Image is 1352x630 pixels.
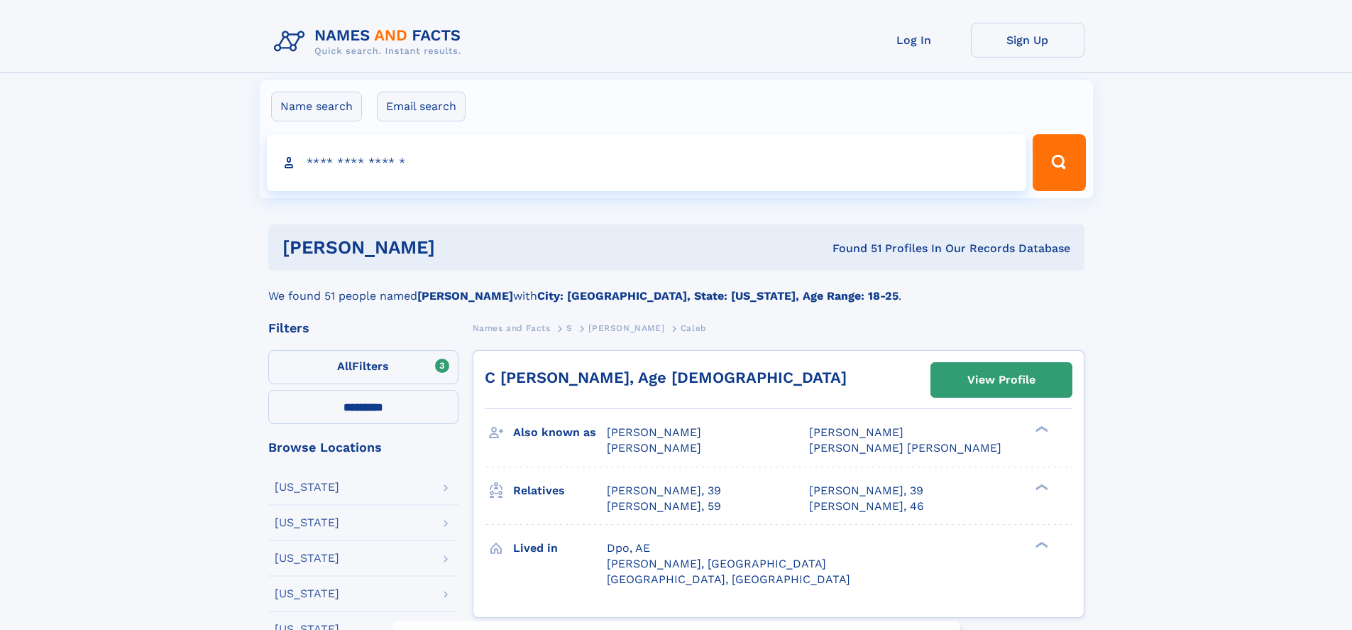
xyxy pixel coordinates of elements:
[513,479,607,503] h3: Relatives
[857,23,971,58] a: Log In
[607,541,650,555] span: Dpo, AE
[377,92,466,121] label: Email search
[588,323,664,333] span: [PERSON_NAME]
[417,289,513,303] b: [PERSON_NAME]
[275,482,339,493] div: [US_STATE]
[268,441,458,454] div: Browse Locations
[275,588,339,599] div: [US_STATE]
[607,425,701,439] span: [PERSON_NAME]
[809,441,1001,455] span: [PERSON_NAME] [PERSON_NAME]
[513,420,607,445] h3: Also known as
[337,359,352,373] span: All
[607,572,850,586] span: [GEOGRAPHIC_DATA], [GEOGRAPHIC_DATA]
[588,319,664,337] a: [PERSON_NAME]
[275,553,339,564] div: [US_STATE]
[681,323,707,333] span: Caleb
[971,23,1084,58] a: Sign Up
[268,23,473,61] img: Logo Names and Facts
[607,557,826,570] span: [PERSON_NAME], [GEOGRAPHIC_DATA]
[268,322,458,335] div: Filters
[809,499,924,514] a: [PERSON_NAME], 46
[809,483,923,499] a: [PERSON_NAME], 39
[607,499,721,514] a: [PERSON_NAME], 59
[1032,482,1049,491] div: ❯
[275,517,339,528] div: [US_STATE]
[967,364,1035,396] div: View Profile
[282,239,634,256] h1: [PERSON_NAME]
[513,536,607,560] h3: Lived in
[271,92,362,121] label: Name search
[267,134,1027,191] input: search input
[1033,134,1085,191] button: Search Button
[268,350,458,384] label: Filters
[1032,425,1049,434] div: ❯
[1032,540,1049,549] div: ❯
[485,369,847,386] a: C [PERSON_NAME], Age [DEMOGRAPHIC_DATA]
[268,271,1084,305] div: We found 51 people named with .
[537,289,898,303] b: City: [GEOGRAPHIC_DATA], State: [US_STATE], Age Range: 18-25
[566,323,573,333] span: S
[809,425,903,439] span: [PERSON_NAME]
[931,363,1072,397] a: View Profile
[473,319,551,337] a: Names and Facts
[607,441,701,455] span: [PERSON_NAME]
[566,319,573,337] a: S
[607,483,721,499] a: [PERSON_NAME], 39
[634,241,1070,256] div: Found 51 Profiles In Our Records Database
